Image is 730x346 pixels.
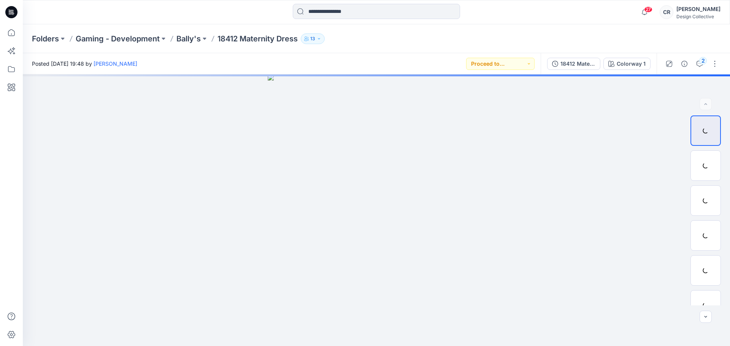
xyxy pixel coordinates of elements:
[94,60,137,67] a: [PERSON_NAME]
[603,58,651,70] button: Colorway 1
[693,58,706,70] button: 2
[660,5,673,19] div: CR
[676,14,720,19] div: Design Collective
[644,6,652,13] span: 27
[617,60,646,68] div: Colorway 1
[32,33,59,44] a: Folders
[32,60,137,68] span: Posted [DATE] 19:48 by
[76,33,160,44] a: Gaming - Development
[268,74,485,346] img: eyJhbGciOiJIUzI1NiIsImtpZCI6IjAiLCJzbHQiOiJzZXMiLCJ0eXAiOiJKV1QifQ.eyJkYXRhIjp7InR5cGUiOiJzdG9yYW...
[547,58,600,70] button: 18412 Maternity Dress
[310,35,315,43] p: 13
[699,57,707,65] div: 2
[176,33,201,44] a: Bally's
[678,58,690,70] button: Details
[560,60,595,68] div: 18412 Maternity Dress
[676,5,720,14] div: [PERSON_NAME]
[301,33,325,44] button: 13
[217,33,298,44] p: 18412 Maternity Dress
